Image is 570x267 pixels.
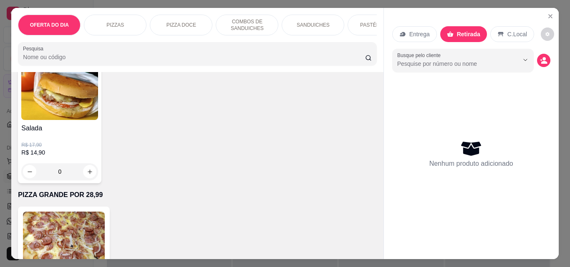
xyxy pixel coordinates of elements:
[21,68,98,120] img: product-image
[21,123,98,133] h4: Salada
[537,54,550,67] button: decrease-product-quantity
[409,30,430,38] p: Entrega
[106,22,124,28] p: PIZZAS
[166,22,196,28] p: PIZZA DOCE
[23,45,46,52] label: Pesquisa
[23,53,365,61] input: Pesquisa
[519,53,532,67] button: Show suggestions
[297,22,330,28] p: SANDUICHES
[360,22,398,28] p: PASTÉIS (14cm)
[429,159,513,169] p: Nenhum produto adicionado
[223,18,271,32] p: COMBOS DE SANDUICHES
[23,212,105,264] img: product-image
[507,30,527,38] p: C.Local
[30,22,69,28] p: OFERTA DO DIA
[397,52,444,59] label: Busque pelo cliente
[544,10,557,23] button: Close
[21,148,98,157] p: R$ 14,90
[457,30,480,38] p: Retirada
[21,142,98,148] p: R$ 17,90
[541,27,554,41] button: decrease-product-quantity
[18,190,376,200] p: PIZZA GRANDE POR 28,99
[397,60,505,68] input: Busque pelo cliente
